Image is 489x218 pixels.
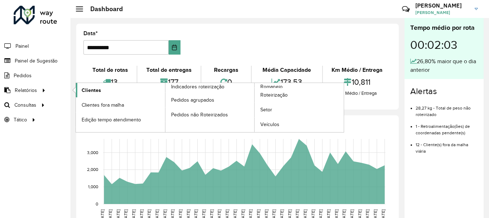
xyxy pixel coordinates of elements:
[325,74,390,90] div: 10,811
[87,150,98,155] text: 3,000
[410,57,478,74] div: 26,80% maior que o dia anterior
[260,106,272,113] span: Setor
[96,201,98,206] text: 0
[171,111,228,119] span: Pedidos não Roteirizados
[410,33,478,57] div: 00:02:03
[88,184,98,189] text: 1,000
[139,74,198,90] div: 177
[253,66,320,74] div: Média Capacidade
[325,66,390,74] div: Km Médio / Entrega
[76,83,255,132] a: Indicadores roteirização
[82,87,101,94] span: Clientes
[255,117,344,132] a: Veículos
[14,72,32,79] span: Pedidos
[260,83,283,91] span: Romaneio
[165,107,255,122] a: Pedidos não Roteirizados
[85,74,135,90] div: 13
[169,40,180,55] button: Choose Date
[415,2,469,9] h3: [PERSON_NAME]
[82,116,141,124] span: Edição tempo atendimento
[255,88,344,102] a: Roteirização
[410,86,478,97] h4: Alertas
[139,66,198,74] div: Total de entregas
[203,74,249,90] div: 0
[260,91,288,99] span: Roteirização
[85,66,135,74] div: Total de rotas
[165,93,255,107] a: Pedidos agrupados
[87,167,98,172] text: 2,000
[14,116,27,124] span: Tático
[14,101,36,109] span: Consultas
[15,42,29,50] span: Painel
[253,74,320,90] div: 173,53
[398,1,413,17] a: Contato Rápido
[15,87,37,94] span: Relatórios
[415,9,469,16] span: [PERSON_NAME]
[416,136,478,154] li: 12 - Cliente(s) fora da malha viária
[260,121,279,128] span: Veículos
[83,5,123,13] h2: Dashboard
[171,96,214,104] span: Pedidos agrupados
[76,83,165,97] a: Clientes
[76,112,165,127] a: Edição tempo atendimento
[83,29,98,38] label: Data
[416,99,478,118] li: 28,27 kg - Total de peso não roteirizado
[416,118,478,136] li: 1 - Retroalimentação(ões) de coordenadas pendente(s)
[325,90,390,97] div: Km Médio / Entrega
[76,98,165,112] a: Clientes fora malha
[82,101,124,109] span: Clientes fora malha
[255,103,344,117] a: Setor
[203,66,249,74] div: Recargas
[15,57,58,65] span: Painel de Sugestão
[171,83,224,91] span: Indicadores roteirização
[410,23,478,33] div: Tempo médio por rota
[165,83,344,132] a: Romaneio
